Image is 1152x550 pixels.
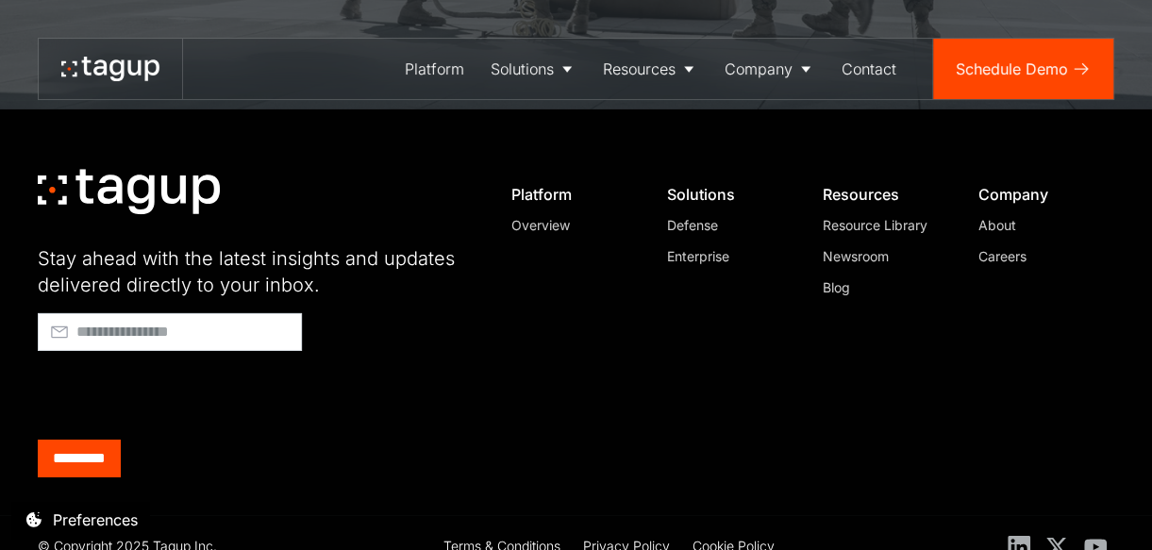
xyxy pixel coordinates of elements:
[828,39,910,99] a: Contact
[823,277,943,297] a: Blog
[511,185,632,204] div: Platform
[590,39,711,99] a: Resources
[842,58,896,80] div: Contact
[978,246,1099,266] a: Careers
[405,58,464,80] div: Platform
[711,39,828,99] a: Company
[978,215,1099,235] a: About
[667,185,788,204] div: Solutions
[477,39,590,99] a: Solutions
[511,215,632,235] a: Overview
[491,58,554,80] div: Solutions
[956,58,1068,80] div: Schedule Demo
[53,508,138,531] div: Preferences
[667,215,788,235] a: Defense
[38,313,468,477] form: Footer - Early Access
[725,58,793,80] div: Company
[933,39,1113,99] a: Schedule Demo
[823,185,943,204] div: Resources
[667,246,788,266] a: Enterprise
[978,185,1099,204] div: Company
[38,245,468,298] div: Stay ahead with the latest insights and updates delivered directly to your inbox.
[603,58,676,80] div: Resources
[392,39,477,99] a: Platform
[823,246,943,266] a: Newsroom
[38,358,325,432] iframe: reCAPTCHA
[823,215,943,235] a: Resource Library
